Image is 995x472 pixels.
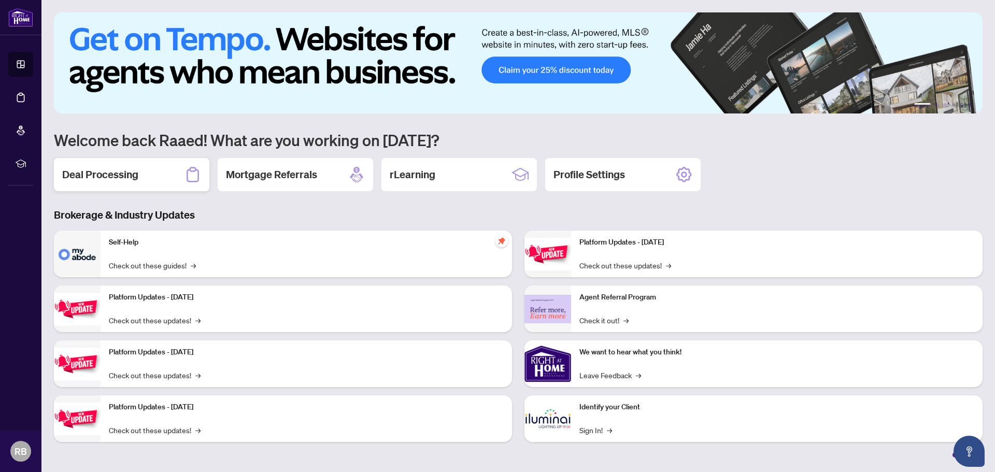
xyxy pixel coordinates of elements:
[54,12,983,113] img: Slide 0
[579,292,974,303] p: Agent Referral Program
[607,424,612,436] span: →
[951,103,956,107] button: 4
[54,231,101,277] img: Self-Help
[579,260,671,271] a: Check out these updates!→
[579,314,629,326] a: Check it out!→
[579,424,612,436] a: Sign In!→
[623,314,629,326] span: →
[109,369,201,381] a: Check out these updates!→
[109,402,504,413] p: Platform Updates - [DATE]
[109,424,201,436] a: Check out these updates!→
[15,444,27,459] span: RB
[524,295,571,323] img: Agent Referral Program
[195,314,201,326] span: →
[195,424,201,436] span: →
[62,167,138,182] h2: Deal Processing
[54,403,101,435] img: Platform Updates - July 8, 2025
[935,103,939,107] button: 2
[390,167,435,182] h2: rLearning
[524,238,571,270] img: Platform Updates - June 23, 2025
[579,237,974,248] p: Platform Updates - [DATE]
[109,347,504,358] p: Platform Updates - [DATE]
[553,167,625,182] h2: Profile Settings
[968,103,972,107] button: 6
[54,130,983,150] h1: Welcome back Raaed! What are you working on [DATE]?
[636,369,641,381] span: →
[524,340,571,387] img: We want to hear what you think!
[195,369,201,381] span: →
[579,347,974,358] p: We want to hear what you think!
[109,314,201,326] a: Check out these updates!→
[666,260,671,271] span: →
[109,292,504,303] p: Platform Updates - [DATE]
[109,237,504,248] p: Self-Help
[54,208,983,222] h3: Brokerage & Industry Updates
[954,436,985,467] button: Open asap
[226,167,317,182] h2: Mortgage Referrals
[943,103,947,107] button: 3
[109,260,196,271] a: Check out these guides!→
[579,402,974,413] p: Identify your Client
[54,293,101,325] img: Platform Updates - September 16, 2025
[191,260,196,271] span: →
[914,103,931,107] button: 1
[8,8,33,27] img: logo
[495,235,508,247] span: pushpin
[579,369,641,381] a: Leave Feedback→
[54,348,101,380] img: Platform Updates - July 21, 2025
[960,103,964,107] button: 5
[524,395,571,442] img: Identify your Client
